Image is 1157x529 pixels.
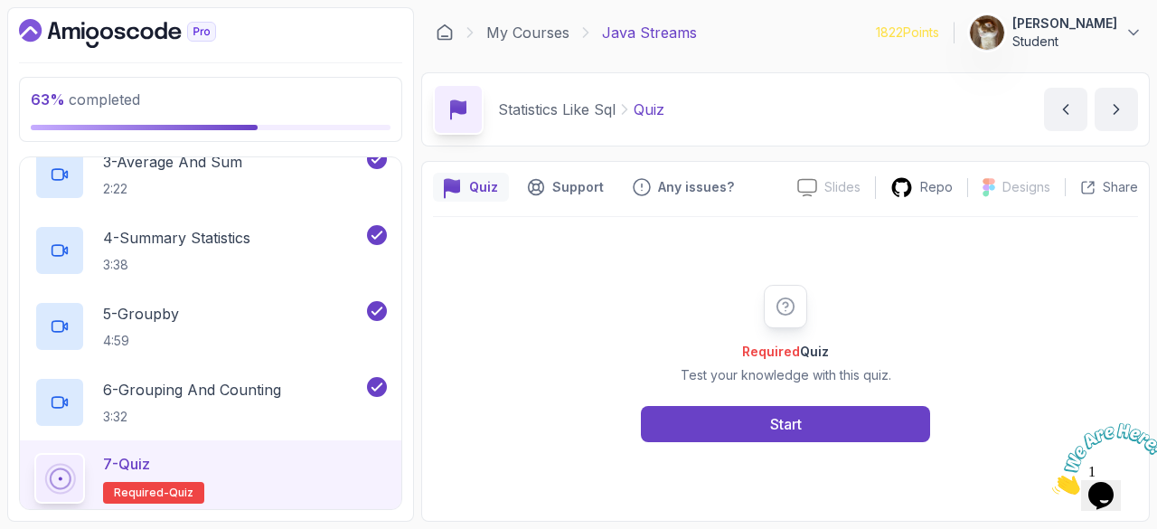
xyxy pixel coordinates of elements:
[7,7,119,79] img: Chat attention grabber
[7,7,14,23] span: 1
[103,332,179,350] p: 4:59
[742,344,800,359] span: Required
[433,173,509,202] button: quiz button
[552,178,604,196] p: Support
[103,408,281,426] p: 3:32
[31,90,65,109] span: 63 %
[1095,88,1138,131] button: next content
[1065,178,1138,196] button: Share
[920,178,953,196] p: Repo
[169,486,193,500] span: quiz
[103,180,242,198] p: 2:22
[34,149,387,200] button: 3-Average And Sum2:22
[103,151,242,173] p: 3 - Average And Sum
[469,178,498,196] p: Quiz
[602,22,697,43] p: Java Streams
[114,486,169,500] span: Required-
[622,173,745,202] button: Feedback button
[1044,88,1087,131] button: previous content
[103,256,250,274] p: 3:38
[31,90,140,109] span: completed
[770,413,802,435] div: Start
[876,24,939,42] p: 1822 Points
[34,225,387,276] button: 4-Summary Statistics3:38
[658,178,734,196] p: Any issues?
[436,24,454,42] a: Dashboard
[19,19,258,48] a: Dashboard
[634,99,664,120] p: Quiz
[103,379,281,401] p: 6 - Grouping And Counting
[34,453,387,504] button: 7-QuizRequired-quiz
[824,178,861,196] p: Slides
[1012,33,1117,51] p: Student
[1045,416,1157,502] iframe: chat widget
[969,14,1143,51] button: user profile image[PERSON_NAME]Student
[34,377,387,428] button: 6-Grouping And Counting3:32
[486,22,569,43] a: My Courses
[1103,178,1138,196] p: Share
[34,301,387,352] button: 5-Groupby4:59
[681,343,891,361] h2: Quiz
[498,99,616,120] p: Statistics Like Sql
[1002,178,1050,196] p: Designs
[681,366,891,384] p: Test your knowledge with this quiz.
[103,453,150,475] p: 7 - Quiz
[970,15,1004,50] img: user profile image
[103,227,250,249] p: 4 - Summary Statistics
[516,173,615,202] button: Support button
[876,176,967,199] a: Repo
[103,303,179,325] p: 5 - Groupby
[1012,14,1117,33] p: [PERSON_NAME]
[641,406,930,442] button: Start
